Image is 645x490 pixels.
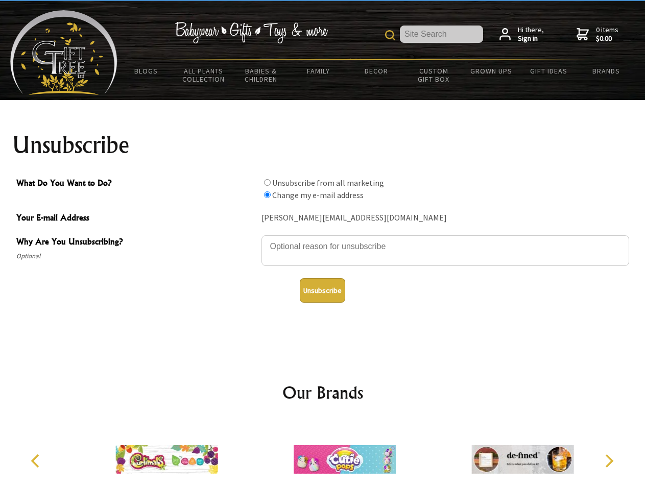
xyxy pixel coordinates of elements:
a: Babies & Children [232,60,290,90]
button: Unsubscribe [300,278,345,303]
span: 0 items [596,25,618,43]
span: Hi there, [518,26,544,43]
label: Change my e-mail address [272,190,364,200]
a: All Plants Collection [175,60,233,90]
a: 0 items$0.00 [577,26,618,43]
a: Custom Gift Box [405,60,463,90]
input: Site Search [400,26,483,43]
span: Why Are You Unsubscribing? [16,235,256,250]
label: Unsubscribe from all marketing [272,178,384,188]
a: BLOGS [117,60,175,82]
img: Babywear - Gifts - Toys & more [175,22,328,43]
a: Grown Ups [462,60,520,82]
h2: Our Brands [20,380,625,405]
span: Optional [16,250,256,262]
div: [PERSON_NAME][EMAIL_ADDRESS][DOMAIN_NAME] [261,210,629,226]
strong: Sign in [518,34,544,43]
textarea: Why Are You Unsubscribing? [261,235,629,266]
input: What Do You Want to Do? [264,191,271,198]
strong: $0.00 [596,34,618,43]
a: Family [290,60,348,82]
button: Next [598,450,620,472]
img: product search [385,30,395,40]
button: Previous [26,450,48,472]
a: Brands [578,60,635,82]
span: Your E-mail Address [16,211,256,226]
h1: Unsubscribe [12,133,633,157]
span: What Do You Want to Do? [16,177,256,191]
a: Decor [347,60,405,82]
img: Babyware - Gifts - Toys and more... [10,10,117,95]
a: Gift Ideas [520,60,578,82]
input: What Do You Want to Do? [264,179,271,186]
a: Hi there,Sign in [499,26,544,43]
